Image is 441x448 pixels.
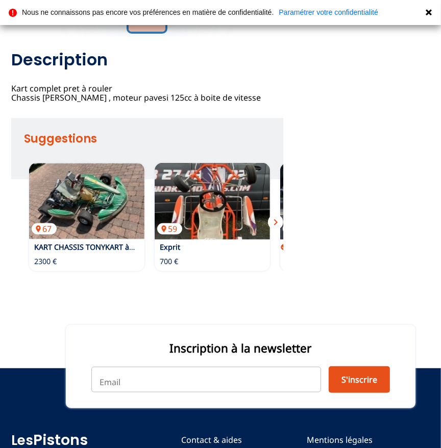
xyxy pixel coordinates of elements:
[269,216,282,228] span: chevron_right
[29,163,144,240] img: KART CHASSIS TONYKART à MOTEUR IAME X30
[160,242,180,252] a: Exprit
[181,434,263,445] a: Contact & aides
[280,163,396,240] a: Kart CRG 2024[GEOGRAPHIC_DATA]
[268,215,283,230] button: chevron_right
[91,340,390,356] p: Inscription à la newsletter
[329,366,390,393] button: S'inscrire
[279,9,378,16] a: Paramétrer votre confidentialité
[280,163,396,240] img: Kart CRG 2024
[160,256,178,267] p: 700 €
[155,163,270,240] img: Exprit
[34,256,57,267] p: 2300 €
[157,223,182,234] p: 59
[91,367,321,392] input: Email
[32,223,57,234] p: 67
[24,128,284,149] h2: Suggestions
[11,50,284,70] h2: Description
[22,9,274,16] p: Nous ne connaissons pas encore vos préférences en matière de confidentialité.
[283,223,380,234] p: [GEOGRAPHIC_DATA]
[307,434,430,445] a: Mentions légales
[11,50,284,102] div: Kart complet pret à rouler Chassis [PERSON_NAME] , moteur pavesi 125cc à boite de vitesse
[29,163,144,240] a: KART CHASSIS TONYKART à MOTEUR IAME X3067
[34,242,196,252] a: KART CHASSIS TONYKART à MOTEUR IAME X30
[155,163,270,240] a: Exprit59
